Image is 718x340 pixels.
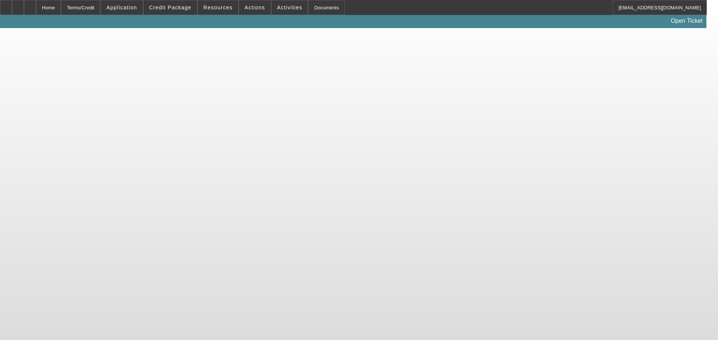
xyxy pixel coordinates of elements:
button: Application [101,0,142,15]
button: Credit Package [144,0,197,15]
button: Activities [271,0,308,15]
span: Credit Package [149,4,191,10]
span: Actions [245,4,265,10]
button: Actions [239,0,271,15]
a: Open Ticket [668,15,706,27]
span: Resources [203,4,233,10]
button: Resources [198,0,238,15]
span: Application [106,4,137,10]
span: Activities [277,4,303,10]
